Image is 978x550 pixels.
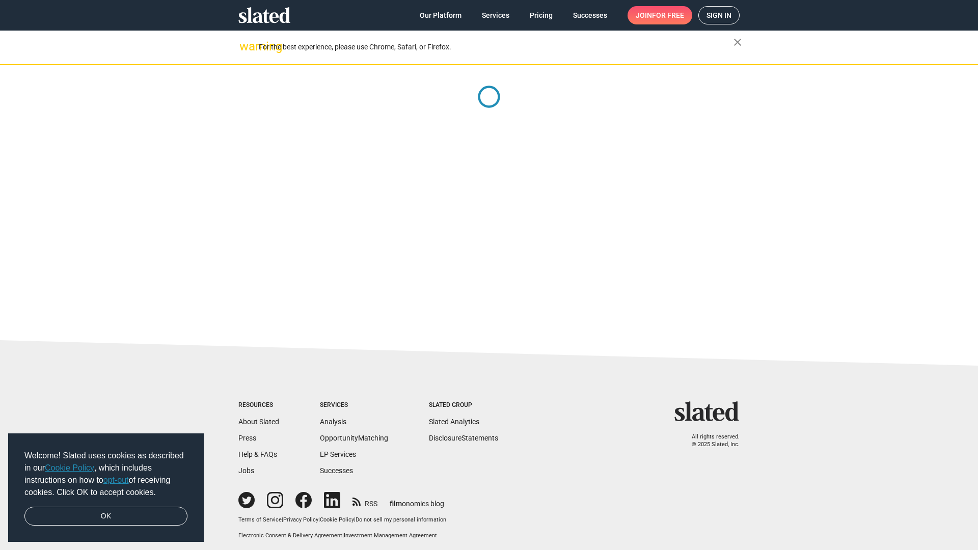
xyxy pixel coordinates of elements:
[320,434,388,442] a: OpportunityMatching
[390,500,402,508] span: film
[731,36,744,48] mat-icon: close
[565,6,615,24] a: Successes
[573,6,607,24] span: Successes
[522,6,561,24] a: Pricing
[344,532,437,539] a: Investment Management Agreement
[681,433,740,448] p: All rights reserved. © 2025 Slated, Inc.
[103,476,129,484] a: opt-out
[239,40,252,52] mat-icon: warning
[354,516,356,523] span: |
[390,491,444,509] a: filmonomics blog
[45,463,94,472] a: Cookie Policy
[238,466,254,475] a: Jobs
[636,6,684,24] span: Join
[698,6,740,24] a: Sign in
[8,433,204,542] div: cookieconsent
[238,450,277,458] a: Help & FAQs
[320,418,346,426] a: Analysis
[320,516,354,523] a: Cookie Policy
[429,401,498,409] div: Slated Group
[320,466,353,475] a: Successes
[238,434,256,442] a: Press
[24,450,187,499] span: Welcome! Slated uses cookies as described in our , which includes instructions on how to of recei...
[320,401,388,409] div: Services
[420,6,461,24] span: Our Platform
[707,7,731,24] span: Sign in
[429,434,498,442] a: DisclosureStatements
[429,418,479,426] a: Slated Analytics
[238,418,279,426] a: About Slated
[238,532,342,539] a: Electronic Consent & Delivery Agreement
[318,516,320,523] span: |
[412,6,470,24] a: Our Platform
[259,40,733,54] div: For the best experience, please use Chrome, Safari, or Firefox.
[356,516,446,524] button: Do not sell my personal information
[282,516,283,523] span: |
[530,6,553,24] span: Pricing
[320,450,356,458] a: EP Services
[628,6,692,24] a: Joinfor free
[474,6,518,24] a: Services
[24,507,187,526] a: dismiss cookie message
[283,516,318,523] a: Privacy Policy
[238,401,279,409] div: Resources
[352,493,377,509] a: RSS
[482,6,509,24] span: Services
[238,516,282,523] a: Terms of Service
[652,6,684,24] span: for free
[342,532,344,539] span: |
